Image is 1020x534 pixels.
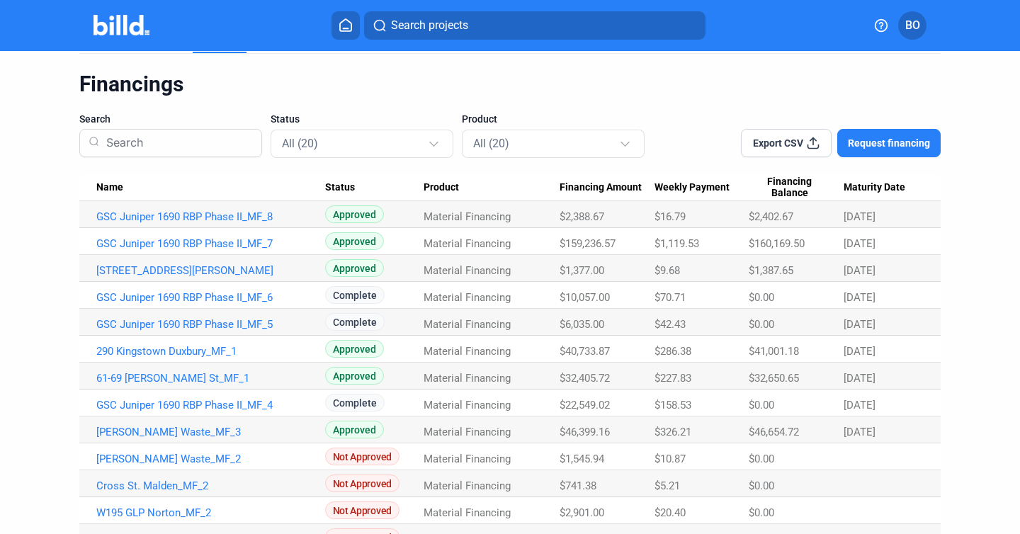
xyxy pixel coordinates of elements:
[844,399,875,411] span: [DATE]
[79,112,110,126] span: Search
[325,448,399,465] span: Not Approved
[749,176,844,200] div: Financing Balance
[560,345,610,358] span: $40,733.87
[905,17,920,34] span: BO
[749,237,805,250] span: $160,169.50
[560,479,596,492] span: $741.38
[96,210,325,223] a: GSC Juniper 1690 RBP Phase II_MF_8
[325,181,355,194] span: Status
[93,15,149,35] img: Billd Company Logo
[844,264,875,277] span: [DATE]
[96,399,325,411] a: GSC Juniper 1690 RBP Phase II_MF_4
[424,181,560,194] div: Product
[424,264,511,277] span: Material Financing
[749,479,774,492] span: $0.00
[560,264,604,277] span: $1,377.00
[749,399,774,411] span: $0.00
[424,291,511,304] span: Material Financing
[844,237,875,250] span: [DATE]
[654,345,691,358] span: $286.38
[96,479,325,492] a: Cross St. Malden_MF_2
[391,17,468,34] span: Search projects
[560,291,610,304] span: $10,057.00
[96,181,123,194] span: Name
[271,112,300,126] span: Status
[749,372,799,385] span: $32,650.65
[424,399,511,411] span: Material Financing
[654,291,686,304] span: $70.71
[749,291,774,304] span: $0.00
[325,181,424,194] div: Status
[424,453,511,465] span: Material Financing
[844,181,924,194] div: Maturity Date
[848,136,930,150] span: Request financing
[96,345,325,358] a: 290 Kingstown Duxbury_MF_1
[741,129,832,157] button: Export CSV
[96,264,325,277] a: [STREET_ADDRESS][PERSON_NAME]
[654,181,730,194] span: Weekly Payment
[424,237,511,250] span: Material Financing
[749,318,774,331] span: $0.00
[325,501,399,519] span: Not Approved
[101,125,253,161] input: Search
[560,237,616,250] span: $159,236.57
[325,313,385,331] span: Complete
[560,426,610,438] span: $46,399.16
[424,210,511,223] span: Material Financing
[424,345,511,358] span: Material Financing
[325,394,385,411] span: Complete
[654,453,686,465] span: $10.87
[844,210,875,223] span: [DATE]
[844,426,875,438] span: [DATE]
[96,453,325,465] a: [PERSON_NAME] Waste_MF_2
[749,506,774,519] span: $0.00
[749,264,793,277] span: $1,387.65
[424,318,511,331] span: Material Financing
[844,372,875,385] span: [DATE]
[749,453,774,465] span: $0.00
[424,479,511,492] span: Material Financing
[654,479,680,492] span: $5.21
[79,71,941,98] div: Financings
[96,426,325,438] a: [PERSON_NAME] Waste_MF_3
[560,318,604,331] span: $6,035.00
[325,232,384,250] span: Approved
[325,340,384,358] span: Approved
[654,210,686,223] span: $16.79
[844,291,875,304] span: [DATE]
[654,181,749,194] div: Weekly Payment
[96,506,325,519] a: W195 GLP Norton_MF_2
[462,112,497,126] span: Product
[325,205,384,223] span: Approved
[96,237,325,250] a: GSC Juniper 1690 RBP Phase II_MF_7
[424,181,459,194] span: Product
[749,210,793,223] span: $2,402.67
[654,399,691,411] span: $158.53
[560,399,610,411] span: $22,549.02
[560,210,604,223] span: $2,388.67
[560,453,604,465] span: $1,545.94
[424,372,511,385] span: Material Financing
[325,475,399,492] span: Not Approved
[654,318,686,331] span: $42.43
[749,345,799,358] span: $41,001.18
[325,259,384,277] span: Approved
[844,318,875,331] span: [DATE]
[96,291,325,304] a: GSC Juniper 1690 RBP Phase II_MF_6
[325,367,384,385] span: Approved
[96,181,325,194] div: Name
[560,372,610,385] span: $32,405.72
[749,426,799,438] span: $46,654.72
[844,181,905,194] span: Maturity Date
[473,137,509,150] mat-select-trigger: All (20)
[753,136,803,150] span: Export CSV
[654,264,680,277] span: $9.68
[654,506,686,519] span: $20.40
[364,11,705,40] button: Search projects
[749,176,831,200] span: Financing Balance
[844,345,875,358] span: [DATE]
[560,181,642,194] span: Financing Amount
[424,506,511,519] span: Material Financing
[96,372,325,385] a: 61-69 [PERSON_NAME] St_MF_1
[654,426,691,438] span: $326.21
